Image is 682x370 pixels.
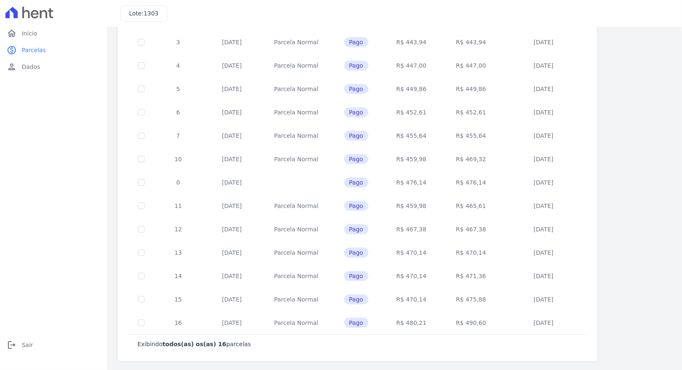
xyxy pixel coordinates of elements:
[382,101,441,124] td: R$ 452,61
[155,218,202,241] td: 12
[262,30,331,54] td: Parcela Normal
[344,154,368,164] span: Pago
[262,101,331,124] td: Parcela Normal
[155,124,202,147] td: 7
[138,86,145,92] input: Só é possível selecionar pagamentos em aberto
[501,311,586,335] td: [DATE]
[382,171,441,194] td: R$ 476,14
[202,30,262,54] td: [DATE]
[22,63,40,71] span: Dados
[344,294,368,304] span: Pago
[344,37,368,47] span: Pago
[344,201,368,211] span: Pago
[441,77,501,101] td: R$ 449,86
[162,341,226,347] b: todos(as) os(as) 16
[7,340,17,350] i: logout
[202,171,262,194] td: [DATE]
[129,9,159,18] h3: Lote:
[344,177,368,188] span: Pago
[344,271,368,281] span: Pago
[501,77,586,101] td: [DATE]
[155,288,202,311] td: 15
[202,77,262,101] td: [DATE]
[144,10,159,17] span: 1303
[155,311,202,335] td: 16
[262,218,331,241] td: Parcela Normal
[22,29,37,38] span: Início
[441,194,501,218] td: R$ 465,61
[202,311,262,335] td: [DATE]
[155,194,202,218] td: 11
[202,124,262,147] td: [DATE]
[441,241,501,264] td: R$ 470,14
[382,124,441,147] td: R$ 455,64
[262,77,331,101] td: Parcela Normal
[138,156,145,162] input: Só é possível selecionar pagamentos em aberto
[138,273,145,279] input: Só é possível selecionar pagamentos em aberto
[7,62,17,72] i: person
[22,46,46,54] span: Parcelas
[441,147,501,171] td: R$ 469,32
[501,218,586,241] td: [DATE]
[441,264,501,288] td: R$ 471,36
[7,45,17,55] i: paid
[202,218,262,241] td: [DATE]
[3,25,104,42] a: homeInício
[344,224,368,234] span: Pago
[138,226,145,233] input: Só é possível selecionar pagamentos em aberto
[501,54,586,77] td: [DATE]
[441,101,501,124] td: R$ 452,61
[382,288,441,311] td: R$ 470,14
[382,54,441,77] td: R$ 447,00
[262,124,331,147] td: Parcela Normal
[441,124,501,147] td: R$ 455,64
[138,132,145,139] input: Só é possível selecionar pagamentos em aberto
[202,288,262,311] td: [DATE]
[382,241,441,264] td: R$ 470,14
[501,101,586,124] td: [DATE]
[7,28,17,38] i: home
[155,77,202,101] td: 5
[138,249,145,256] input: Só é possível selecionar pagamentos em aberto
[138,62,145,69] input: Só é possível selecionar pagamentos em aberto
[501,147,586,171] td: [DATE]
[441,288,501,311] td: R$ 475,88
[382,194,441,218] td: R$ 459,98
[138,319,145,326] input: Só é possível selecionar pagamentos em aberto
[501,241,586,264] td: [DATE]
[138,203,145,209] input: Só é possível selecionar pagamentos em aberto
[501,124,586,147] td: [DATE]
[155,147,202,171] td: 10
[262,241,331,264] td: Parcela Normal
[202,147,262,171] td: [DATE]
[3,337,104,353] a: logoutSair
[155,264,202,288] td: 14
[262,288,331,311] td: Parcela Normal
[262,147,331,171] td: Parcela Normal
[382,264,441,288] td: R$ 470,14
[262,54,331,77] td: Parcela Normal
[501,264,586,288] td: [DATE]
[382,218,441,241] td: R$ 467,38
[202,101,262,124] td: [DATE]
[382,147,441,171] td: R$ 459,98
[501,171,586,194] td: [DATE]
[344,318,368,328] span: Pago
[501,194,586,218] td: [DATE]
[22,341,33,349] span: Sair
[441,30,501,54] td: R$ 443,94
[202,264,262,288] td: [DATE]
[3,42,104,58] a: paidParcelas
[155,171,202,194] td: 0
[137,340,251,348] p: Exibindo parcelas
[441,171,501,194] td: R$ 476,14
[501,288,586,311] td: [DATE]
[155,30,202,54] td: 3
[344,107,368,117] span: Pago
[382,311,441,335] td: R$ 480,21
[138,179,145,186] input: Só é possível selecionar pagamentos em aberto
[262,311,331,335] td: Parcela Normal
[202,194,262,218] td: [DATE]
[344,248,368,258] span: Pago
[155,54,202,77] td: 4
